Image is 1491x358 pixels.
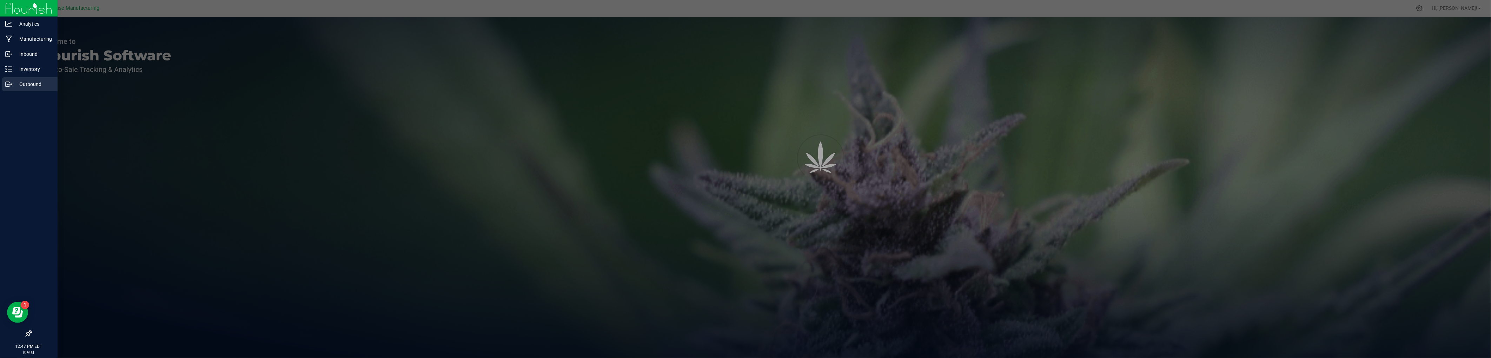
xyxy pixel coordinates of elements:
p: [DATE] [3,350,54,355]
p: Analytics [12,20,54,28]
p: Inbound [12,50,54,58]
iframe: Resource center unread badge [21,301,29,309]
p: Manufacturing [12,35,54,43]
p: Outbound [12,80,54,88]
inline-svg: Outbound [5,81,12,88]
inline-svg: Inventory [5,66,12,73]
iframe: Resource center [7,302,28,323]
inline-svg: Inbound [5,51,12,58]
inline-svg: Manufacturing [5,35,12,42]
p: Inventory [12,65,54,73]
p: 12:47 PM EDT [3,343,54,350]
inline-svg: Analytics [5,20,12,27]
